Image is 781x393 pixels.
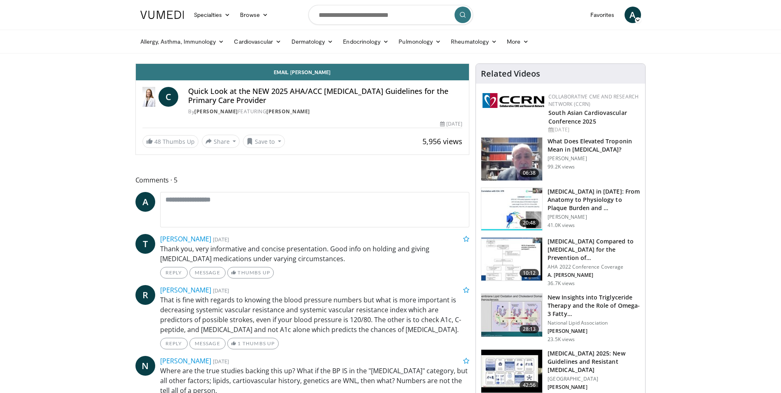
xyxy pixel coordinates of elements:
[481,293,640,343] a: 28:13 New Insights into Triglyceride Therapy and the Role of Omega-3 Fatty… National Lipid Associ...
[227,338,279,349] a: 1 Thumbs Up
[548,109,627,125] a: South Asian Cardiovascular Conference 2025
[135,175,470,185] span: Comments 5
[394,33,446,50] a: Pulmonology
[548,264,640,270] p: AHA 2022 Conference Coverage
[142,87,156,107] img: Dr. Catherine P. Benziger
[548,155,640,162] p: [PERSON_NAME]
[235,7,273,23] a: Browse
[548,280,575,287] p: 36.7K views
[625,7,641,23] a: A
[229,33,286,50] a: Cardiovascular
[481,187,640,231] a: 20:48 [MEDICAL_DATA] in [DATE]: From Anatomy to Physiology to Plaque Burden and … [PERSON_NAME] 4...
[189,338,226,349] a: Message
[548,137,640,154] h3: What Does Elevated Troponin Mean in [MEDICAL_DATA]?
[238,340,241,346] span: 1
[213,358,229,365] small: [DATE]
[585,7,620,23] a: Favorites
[308,5,473,25] input: Search topics, interventions
[520,381,539,389] span: 42:56
[548,237,640,262] h3: [MEDICAL_DATA] Compared to [MEDICAL_DATA] for the Prevention of…
[188,108,462,115] div: By FEATURING
[159,87,178,107] a: C
[548,384,640,391] p: [PERSON_NAME]
[422,136,462,146] span: 5,956 views
[227,267,274,278] a: Thumbs Up
[213,236,229,243] small: [DATE]
[548,93,639,108] a: Collaborative CME and Research Network (CCRN)
[446,33,502,50] a: Rheumatology
[548,187,640,212] h3: [MEDICAL_DATA] in [DATE]: From Anatomy to Physiology to Plaque Burden and …
[160,285,211,295] a: [PERSON_NAME]
[160,295,470,335] p: That is fine with regards to knowing the blood pressure numbers but what is more important is dec...
[548,222,575,229] p: 41.0K views
[160,244,470,264] p: Thank you, very informative and concise presentation. Good info on holding and giving [MEDICAL_DA...
[142,135,198,148] a: 48 Thumbs Up
[481,138,542,180] img: 98daf78a-1d22-4ebe-927e-10afe95ffd94.150x105_q85_crop-smart_upscale.jpg
[481,238,542,281] img: 7c0f9b53-1609-4588-8498-7cac8464d722.150x105_q85_crop-smart_upscale.jpg
[135,33,229,50] a: Allergy, Asthma, Immunology
[548,336,575,343] p: 23.5K views
[213,287,229,294] small: [DATE]
[287,33,338,50] a: Dermatology
[135,285,155,305] a: R
[160,338,188,349] a: Reply
[520,219,539,227] span: 20:48
[481,350,542,393] img: 280bcb39-0f4e-42eb-9c44-b41b9262a277.150x105_q85_crop-smart_upscale.jpg
[160,356,211,365] a: [PERSON_NAME]
[243,135,285,148] button: Save to
[548,126,639,133] div: [DATE]
[188,87,462,105] h4: Quick Look at the NEW 2025 AHA/ACC [MEDICAL_DATA] Guidelines for the Primary Care Provider
[520,325,539,333] span: 28:13
[548,349,640,374] h3: [MEDICAL_DATA] 2025: New Guidelines and Resistant [MEDICAL_DATA]
[548,293,640,318] h3: New Insights into Triglyceride Therapy and the Role of Omega-3 Fatty…
[481,69,540,79] h4: Related Videos
[202,135,240,148] button: Share
[135,356,155,376] a: N
[520,269,539,277] span: 10:12
[548,214,640,220] p: [PERSON_NAME]
[483,93,544,108] img: a04ee3ba-8487-4636-b0fb-5e8d268f3737.png.150x105_q85_autocrop_double_scale_upscale_version-0.2.png
[194,108,238,115] a: [PERSON_NAME]
[440,120,462,128] div: [DATE]
[548,164,575,170] p: 99.2K views
[160,234,211,243] a: [PERSON_NAME]
[548,376,640,382] p: [GEOGRAPHIC_DATA]
[266,108,310,115] a: [PERSON_NAME]
[135,192,155,212] a: A
[481,294,542,337] img: 45ea033d-f728-4586-a1ce-38957b05c09e.150x105_q85_crop-smart_upscale.jpg
[135,234,155,254] a: T
[548,328,640,335] p: [PERSON_NAME]
[338,33,394,50] a: Endocrinology
[502,33,534,50] a: More
[140,11,184,19] img: VuMedi Logo
[189,267,226,278] a: Message
[481,188,542,231] img: 823da73b-7a00-425d-bb7f-45c8b03b10c3.150x105_q85_crop-smart_upscale.jpg
[136,64,469,80] a: Email [PERSON_NAME]
[189,7,235,23] a: Specialties
[481,237,640,287] a: 10:12 [MEDICAL_DATA] Compared to [MEDICAL_DATA] for the Prevention of… AHA 2022 Conference Covera...
[548,320,640,326] p: National Lipid Association
[160,267,188,278] a: Reply
[154,138,161,145] span: 48
[520,169,539,177] span: 06:38
[548,272,640,278] p: A. [PERSON_NAME]
[481,137,640,181] a: 06:38 What Does Elevated Troponin Mean in [MEDICAL_DATA]? [PERSON_NAME] 99.2K views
